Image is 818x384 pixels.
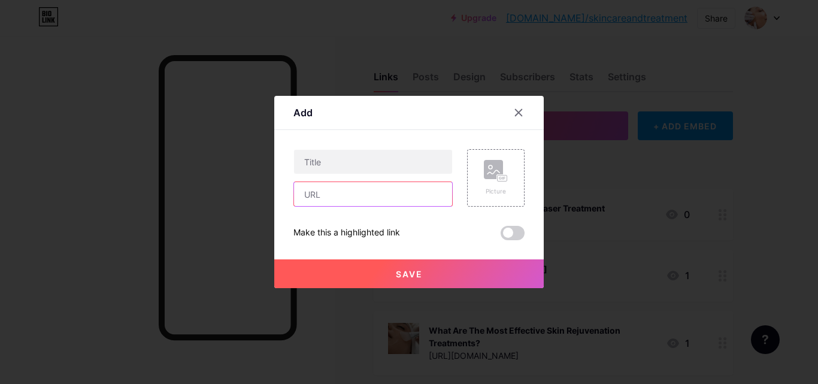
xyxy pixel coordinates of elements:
div: Make this a highlighted link [293,226,400,240]
button: Save [274,259,544,288]
div: Picture [484,187,508,196]
input: Title [294,150,452,174]
div: Add [293,105,313,120]
span: Save [396,269,423,279]
input: URL [294,182,452,206]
